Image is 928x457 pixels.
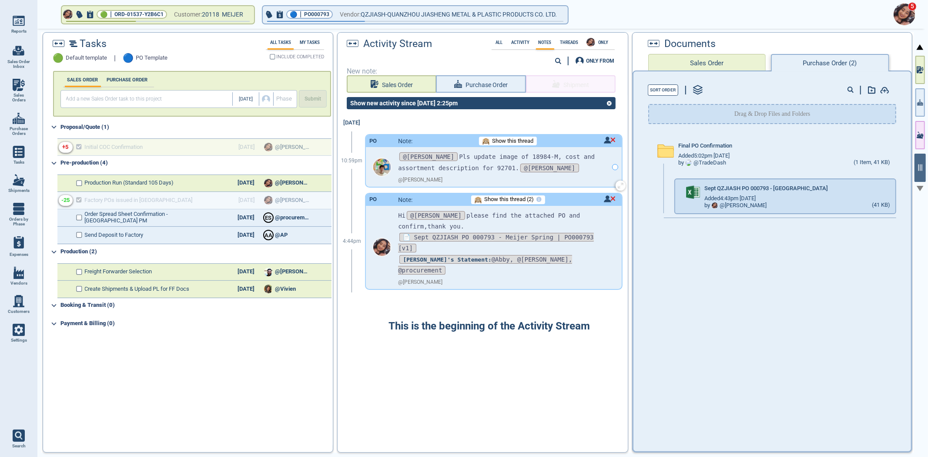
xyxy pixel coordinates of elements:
img: menu_icon [13,203,25,215]
div: [DATE] [231,215,261,221]
img: unread icon [604,137,616,144]
span: Freight Forwarder Selection [85,269,152,275]
img: menu_icon [13,267,25,279]
button: Sort Order [648,84,678,96]
span: MEIJER [222,11,243,18]
span: Sales Orders [7,93,30,103]
label: All Tasks [268,40,294,45]
div: A A [264,231,273,239]
button: Sales Order [648,54,766,71]
span: New note: [347,67,619,75]
p: Drag & Drop Files and Folders [734,110,811,118]
span: Show this thread (2) [484,196,534,203]
img: unread icon [604,195,616,202]
img: menu_icon [13,112,25,124]
span: @procurement [275,215,310,221]
span: 5 [908,2,917,11]
button: Avatar🟢|ORD-01537-Y2B6C1Customer:20118 MEIJER [62,6,254,24]
img: Hear_No_Evil_Monkey [475,196,482,203]
img: excel [686,185,700,199]
span: Purchase Order [466,80,508,91]
span: 4:44pm [343,239,361,245]
span: 🟢 [100,12,107,17]
div: by @ TradeDash [678,160,726,166]
div: (1 Item, 41 KB) [854,159,890,166]
img: Avatar [686,160,692,166]
span: Note: [398,138,412,144]
span: Customer: [174,9,202,20]
p: Pls update image of 18984-M, cost and assortment description for 92701. [398,151,608,173]
span: 📄 Sept QZJIASH PO 000793 - Meijer Spring | PO000793 [v1] [398,233,593,252]
span: Production Run (Standard 105 Days) [85,180,174,186]
span: 🔵 [290,12,297,17]
span: 🔵 [123,53,134,63]
button: 🔵|PO000793Vendor:QZJIASH-QUANZHOU JIASHENG METAL & PLASTIC PRODUCTS CO. LTD. [263,6,568,24]
label: My Tasks [297,40,322,45]
div: Proposal/Quote (1) [61,120,332,134]
span: Send Deposit to Factory [85,232,144,239]
span: @Vivien [275,286,296,292]
img: Avatar [264,179,273,188]
span: 🟢 [53,53,64,63]
span: [DATE] [239,97,253,102]
div: ONLY FROM [586,58,615,64]
div: +5 [63,144,69,151]
img: menu_icon [13,324,25,336]
label: Activity [509,40,533,45]
div: Production (2) [61,245,332,259]
span: Sales Order Inbox [7,59,30,69]
span: QZJIASH-QUANZHOU JIASHENG METAL & PLASTIC PRODUCTS CO. LTD. [361,9,557,20]
span: Shipments [8,188,30,193]
span: | [114,54,116,62]
span: @Abby, @[PERSON_NAME], @procurement [398,255,572,275]
img: Avatar [264,268,273,276]
div: by @ [PERSON_NAME] [704,202,767,209]
span: This is the beginning of the Activity Stream [389,320,590,333]
span: @ [PERSON_NAME] [398,279,442,286]
div: Payment & Billing (0) [61,317,332,331]
span: Documents [664,38,716,50]
img: Avatar [264,285,273,293]
div: PO [369,196,377,203]
input: Add a new Sales Order task to this project [63,92,233,106]
div: Pre-production (4) [61,156,332,170]
img: Avatar [63,10,73,19]
span: Sales Order [382,80,413,91]
span: | [300,10,302,19]
img: menu_icon [13,295,25,307]
span: | [110,10,112,19]
label: All [493,40,506,45]
img: Avatar [712,202,718,208]
button: Purchase Order [436,75,526,93]
span: Tasks [13,160,24,165]
span: Tasks [80,38,107,50]
span: Sept QZJIASH PO 000793 - [GEOGRAPHIC_DATA] [704,185,828,192]
span: Added 4:43pm [DATE] [704,195,756,202]
span: Expenses [10,252,28,257]
img: Hear_No_Evil_Monkey [482,138,489,144]
span: Added 5:02pm [DATE] [678,153,730,159]
img: menu_icon [13,174,25,186]
span: Activity Stream [363,38,432,50]
span: Customers [8,309,30,314]
span: 10:59pm [341,158,362,164]
span: Default template [66,55,107,61]
img: menu_icon [13,79,25,91]
span: Final PO Confirmation [678,143,732,149]
span: ONLY [596,40,611,45]
span: @ [PERSON_NAME] [398,177,442,183]
img: timeline2 [69,40,77,47]
span: Search [12,444,26,449]
span: Note: [398,196,412,203]
img: menu_icon [13,15,25,27]
div: -25 [61,197,70,204]
div: Booking & Transit (0) [61,299,332,313]
div: PO [369,138,377,144]
span: Vendors [10,281,27,286]
span: @[PERSON_NAME] [407,211,465,220]
img: Avatar [373,239,391,256]
span: @[PERSON_NAME] [520,164,579,172]
label: PURCHASE ORDER [104,77,151,83]
span: Order Spread Sheet Confirmation - [GEOGRAPHIC_DATA] PM [85,211,218,224]
img: Avatar [894,3,915,25]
